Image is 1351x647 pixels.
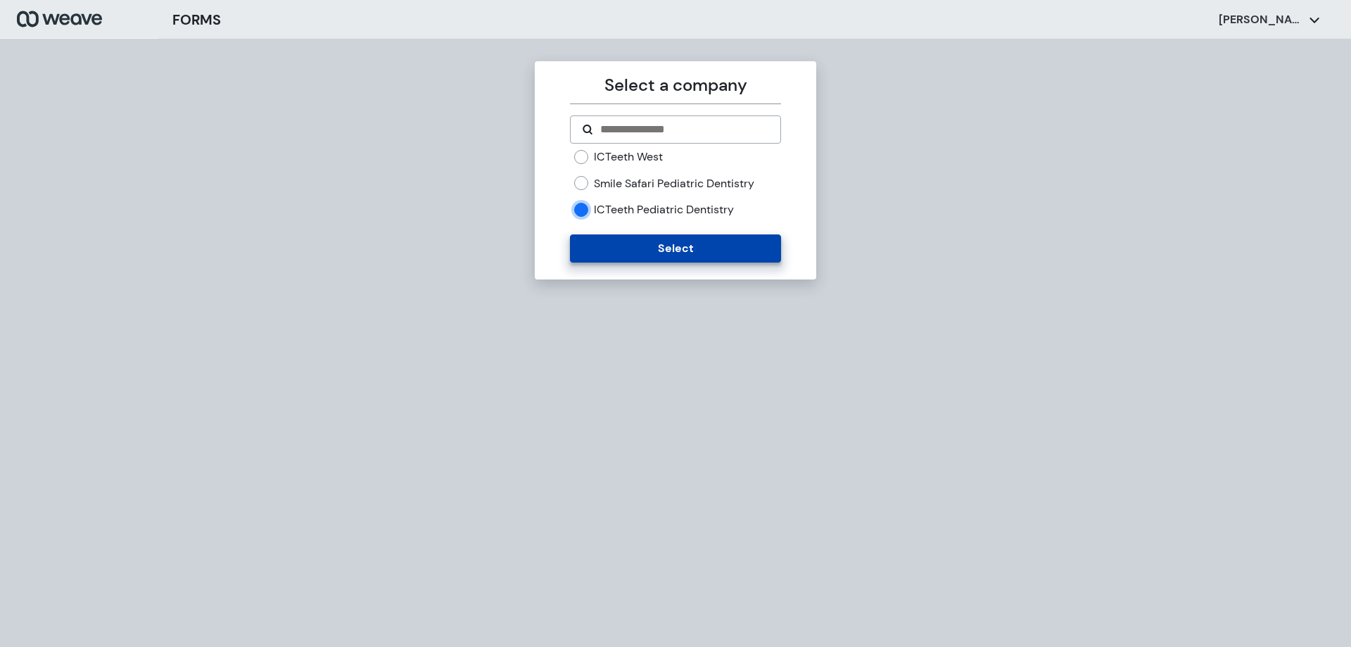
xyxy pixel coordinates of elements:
p: [PERSON_NAME] [1219,12,1303,27]
button: Select [570,234,780,263]
label: Smile Safari Pediatric Dentistry [594,176,754,191]
input: Search [599,121,768,138]
h3: FORMS [172,9,221,30]
p: Select a company [570,73,780,98]
label: ICTeeth West [594,149,663,165]
label: ICTeeth Pediatric Dentistry [594,202,734,218]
